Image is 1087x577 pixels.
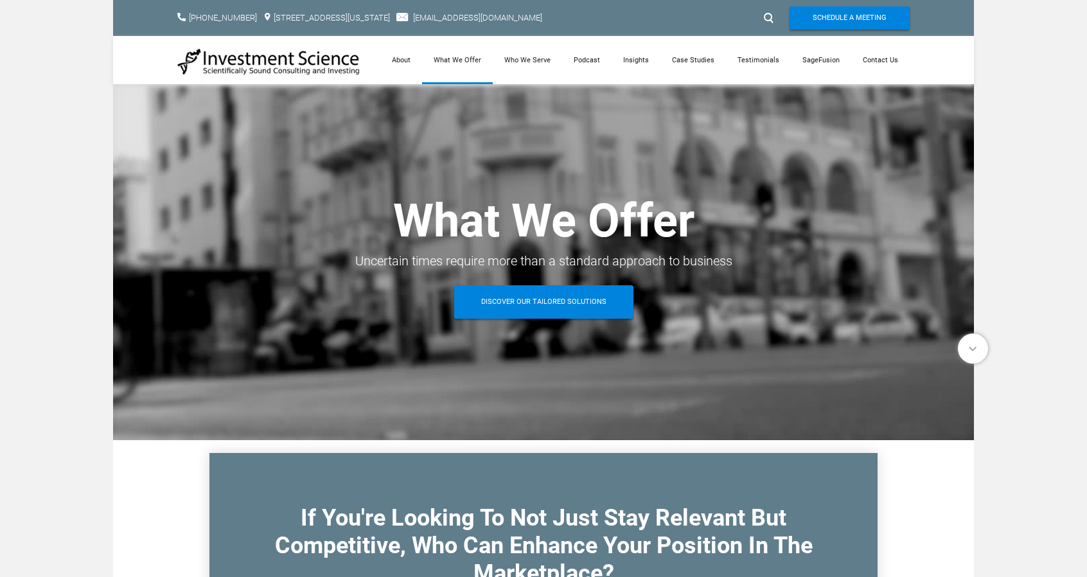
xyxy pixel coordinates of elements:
[189,13,257,22] a: [PHONE_NUMBER]
[481,285,606,319] span: Discover Our Tailored Solutions
[380,36,422,84] a: About
[612,36,660,84] a: Insights
[177,249,910,272] div: Uncertain times require more than a standard approach to business
[422,36,493,84] a: What We Offer
[813,6,887,30] span: Schedule A Meeting
[562,36,612,84] a: Podcast
[726,36,791,84] a: Testimonials
[493,36,562,84] a: Who We Serve
[177,48,360,76] img: Investment Science | NYC Consulting Services
[274,13,390,22] a: [STREET_ADDRESS][US_STATE]​
[660,36,726,84] a: Case Studies
[393,193,694,248] strong: What We Offer
[791,36,851,84] a: SageFusion
[413,13,542,22] a: [EMAIL_ADDRESS][DOMAIN_NAME]
[851,36,910,84] a: Contact Us
[790,6,910,30] a: Schedule A Meeting
[454,285,633,319] a: Discover Our Tailored Solutions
